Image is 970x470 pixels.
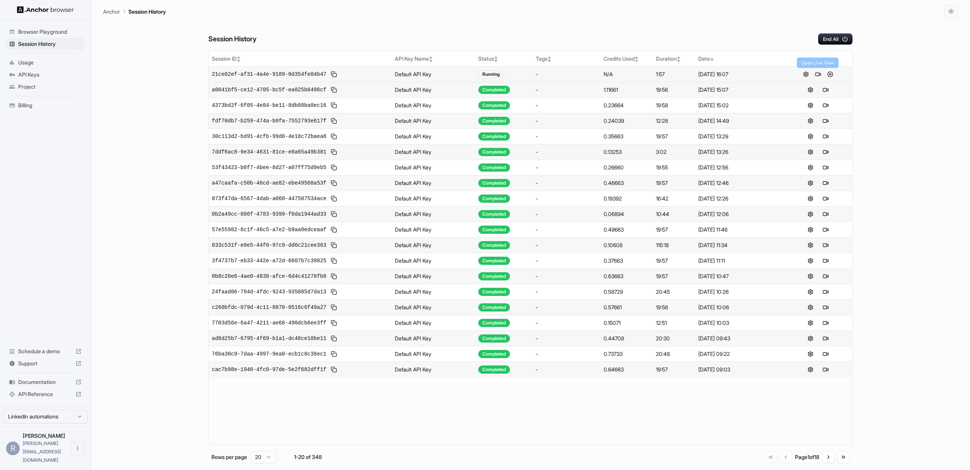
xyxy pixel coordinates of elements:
[698,210,781,218] div: [DATE] 12:06
[212,319,326,327] span: 7703d56e-6a47-4211-ae68-490dcb6ee3ff
[23,440,61,463] span: ron@sentra.io
[604,179,650,187] div: 0.46663
[212,86,326,94] span: a0041bf5-ce12-4705-bc5f-ea025b8496cf
[656,226,692,233] div: 19:57
[18,102,81,109] span: Billing
[392,206,476,222] td: Default API Key
[818,33,853,45] button: End All
[536,319,598,327] div: -
[698,55,781,63] div: Date
[656,164,692,171] div: 19:55
[392,97,476,113] td: Default API Key
[17,6,74,13] img: Anchor Logo
[478,163,510,172] div: Completed
[656,335,692,342] div: 20:30
[18,59,81,66] span: Usage
[6,442,20,455] div: R
[604,133,650,140] div: 0.35663
[18,40,81,48] span: Session History
[212,273,326,280] span: 0b8c20e6-4ae0-4838-afce-6d4c41278fb8
[6,69,84,81] div: API Keys
[6,26,84,38] div: Browser Playground
[392,191,476,206] td: Default API Key
[604,70,650,78] div: N/A
[698,288,781,296] div: [DATE] 10:26
[536,335,598,342] div: -
[604,195,650,202] div: 0.19392
[6,38,84,50] div: Session History
[392,362,476,377] td: Default API Key
[635,56,638,62] span: ↕
[604,226,650,233] div: 0.49663
[212,102,326,109] span: 4373bd2f-6f05-4e84-be11-8db80ba0ec16
[656,148,692,156] div: 3:02
[71,442,84,455] button: Open menu
[656,179,692,187] div: 19:57
[536,164,598,171] div: -
[212,210,326,218] span: 0b2a49cc-886f-4783-9399-f0da1944ad33
[392,66,476,82] td: Default API Key
[604,257,650,265] div: 0.37663
[536,117,598,125] div: -
[656,195,692,202] div: 16:42
[604,117,650,125] div: 0.24039
[604,102,650,109] div: 0.23664
[698,148,781,156] div: [DATE] 13:26
[698,257,781,265] div: [DATE] 11:11
[23,432,65,439] span: Ron Reiter
[478,148,510,156] div: Completed
[698,304,781,311] div: [DATE] 10:06
[478,241,510,249] div: Completed
[698,273,781,280] div: [DATE] 10:47
[18,378,72,386] span: Documentation
[698,102,781,109] div: [DATE] 15:02
[6,56,84,69] div: Usage
[212,366,326,373] span: cac7b98e-1946-4fc0-97de-5e2f682dff1f
[6,357,84,370] div: Support
[478,319,510,327] div: Completed
[392,237,476,253] td: Default API Key
[212,257,326,265] span: 3f4737b7-eb33-442e-a72d-6607b7c39825
[656,102,692,109] div: 19:58
[212,133,326,140] span: 30c113d2-bd91-4cfb-99d0-4e18c72baea8
[478,179,510,187] div: Completed
[656,288,692,296] div: 20:45
[656,350,692,358] div: 20:48
[698,335,781,342] div: [DATE] 09:43
[494,56,498,62] span: ↕
[478,334,510,343] div: Completed
[18,360,72,367] span: Support
[604,319,650,327] div: 0.15071
[604,210,650,218] div: 0.06894
[212,288,326,296] span: 24faad06-794d-4fdc-9243-935085d7da13
[18,348,72,355] span: Schedule a demo
[392,222,476,237] td: Default API Key
[392,284,476,299] td: Default API Key
[212,55,389,63] div: Session ID
[677,56,681,62] span: ↕
[656,70,692,78] div: 1:57
[212,350,326,358] span: 76ba30c9-7daa-4997-9ea0-ecb1c8c38ec1
[698,226,781,233] div: [DATE] 11:46
[212,117,326,125] span: fdf70db7-b259-474a-b9fa-7552793e617f
[656,86,692,94] div: 19:56
[536,148,598,156] div: -
[698,195,781,202] div: [DATE] 12:26
[18,28,81,36] span: Browser Playground
[478,226,510,234] div: Completed
[698,179,781,187] div: [DATE] 12:46
[18,71,81,78] span: API Keys
[536,195,598,202] div: -
[656,55,692,63] div: Duration
[392,331,476,346] td: Default API Key
[212,335,326,342] span: ad8d25b7-6795-4f69-b1a1-dc48ce10be11
[6,345,84,357] div: Schedule a demo
[548,56,551,62] span: ↕
[6,81,84,93] div: Project
[698,350,781,358] div: [DATE] 09:22
[478,365,510,374] div: Completed
[478,272,510,280] div: Completed
[604,86,650,94] div: 1.11661
[395,55,472,63] div: API Key Name
[536,257,598,265] div: -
